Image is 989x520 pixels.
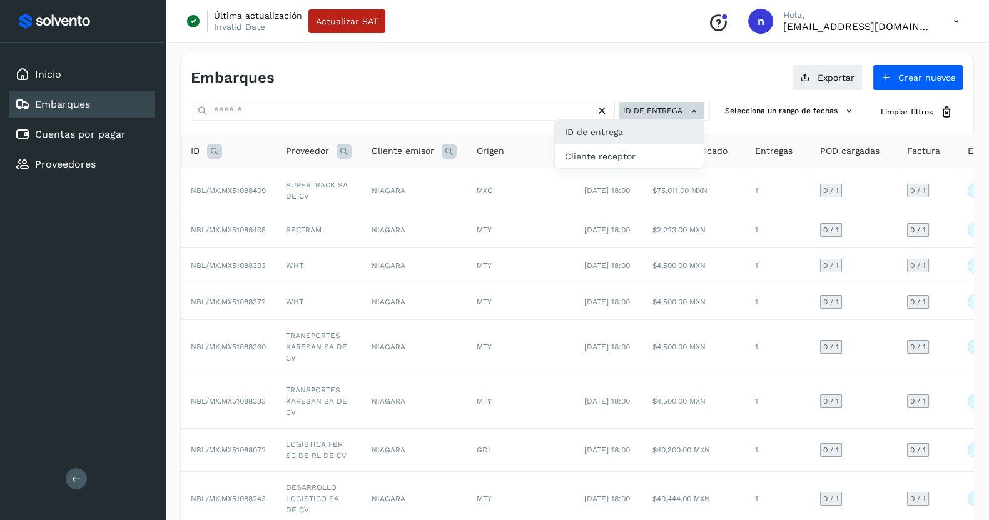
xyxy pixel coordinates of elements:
div: Embarques [9,91,155,118]
div: Cliente receptor [555,144,704,168]
p: Hola, [783,10,933,21]
a: Cuentas por pagar [35,128,126,140]
div: Cuentas por pagar [9,121,155,148]
a: Inicio [35,68,61,80]
div: Inicio [9,61,155,88]
a: Embarques [35,98,90,110]
span: Actualizar SAT [316,17,378,26]
p: Última actualización [214,10,302,21]
p: niagara+prod@solvento.mx [783,21,933,32]
a: Proveedores [35,158,96,170]
div: Proveedores [9,151,155,178]
div: ID de entrega [555,120,704,144]
p: Invalid Date [214,21,265,32]
button: Actualizar SAT [308,9,385,33]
